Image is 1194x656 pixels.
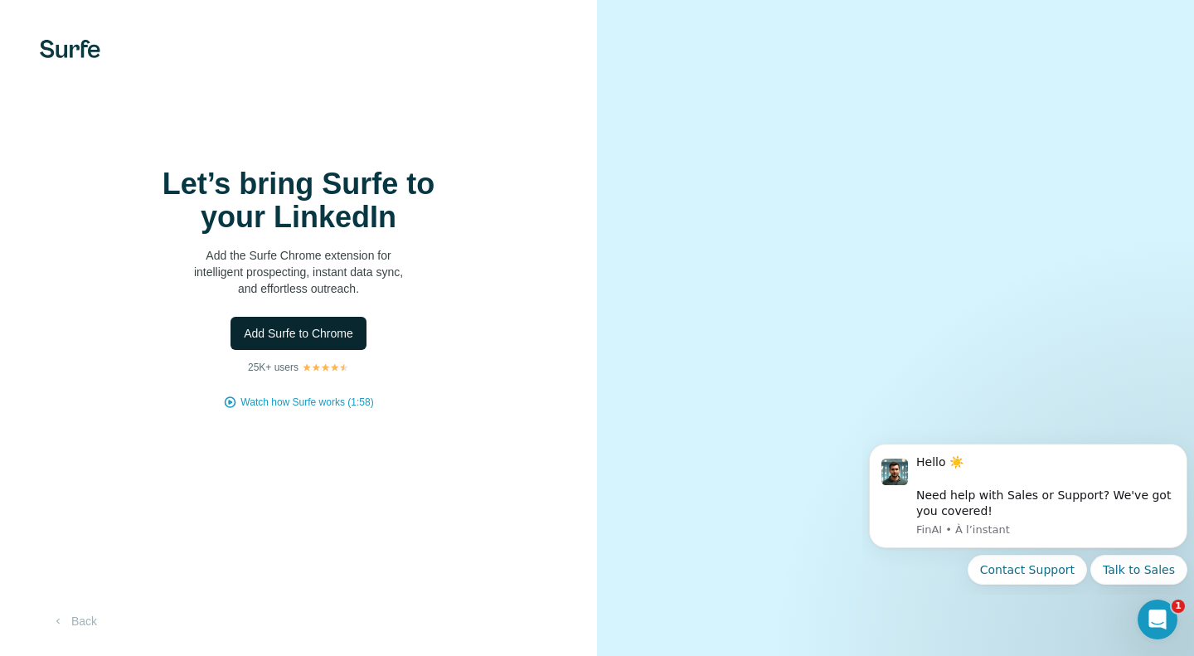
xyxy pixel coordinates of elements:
[40,606,109,636] button: Back
[1172,600,1185,613] span: 1
[231,317,366,350] button: Add Surfe to Chrome
[133,168,464,234] h1: Let’s bring Surfe to your LinkedIn
[244,325,353,342] span: Add Surfe to Chrome
[862,429,1194,595] iframe: Intercom notifications message
[1138,600,1177,639] iframe: Intercom live chat
[40,40,100,58] img: Surfe's logo
[302,362,349,372] img: Rating Stars
[248,360,298,375] p: 25K+ users
[133,247,464,297] p: Add the Surfe Chrome extension for intelligent prospecting, instant data sync, and effortless out...
[240,395,373,410] button: Watch how Surfe works (1:58)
